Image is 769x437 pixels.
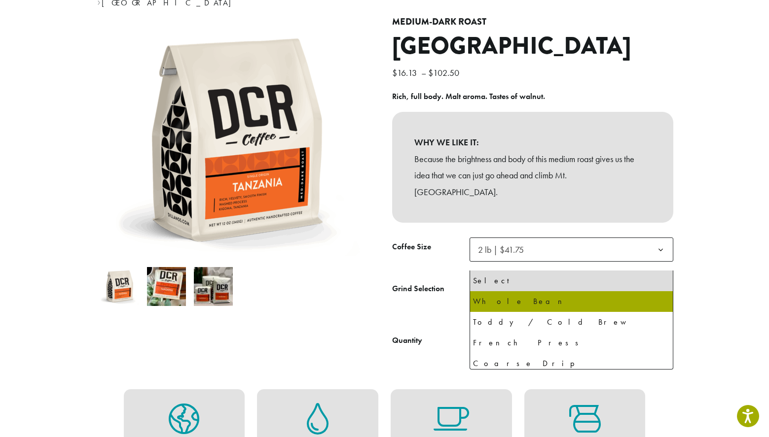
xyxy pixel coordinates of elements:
div: Whole Bean [473,294,670,309]
p: Because the brightness and body of this medium roast gives us the idea that we can just go ahead ... [414,151,651,201]
div: Coarse Drip [473,356,670,371]
img: Tanzania - Image 3 [194,267,233,306]
span: – [421,67,426,78]
bdi: 102.50 [428,67,462,78]
label: Coffee Size [392,240,470,254]
label: Grind Selection [392,282,470,296]
b: Rich, full body. Malt aroma. Tastes of walnut. [392,91,545,101]
div: French Press [473,336,670,350]
img: Tanzania [100,267,139,306]
span: 2 lb | $41.75 [474,240,534,259]
li: Select [470,270,673,291]
img: Tanzania - Image 2 [147,267,186,306]
span: 2 lb | $41.75 [470,237,673,262]
span: 2 lb | $41.75 [478,244,524,255]
bdi: 16.13 [392,67,419,78]
h4: Medium-Dark Roast [392,17,673,28]
div: Toddy / Cold Brew [473,315,670,330]
h1: [GEOGRAPHIC_DATA] [392,32,673,61]
span: $ [392,67,397,78]
span: $ [428,67,433,78]
b: WHY WE LIKE IT: [414,134,651,151]
div: Quantity [392,335,422,346]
